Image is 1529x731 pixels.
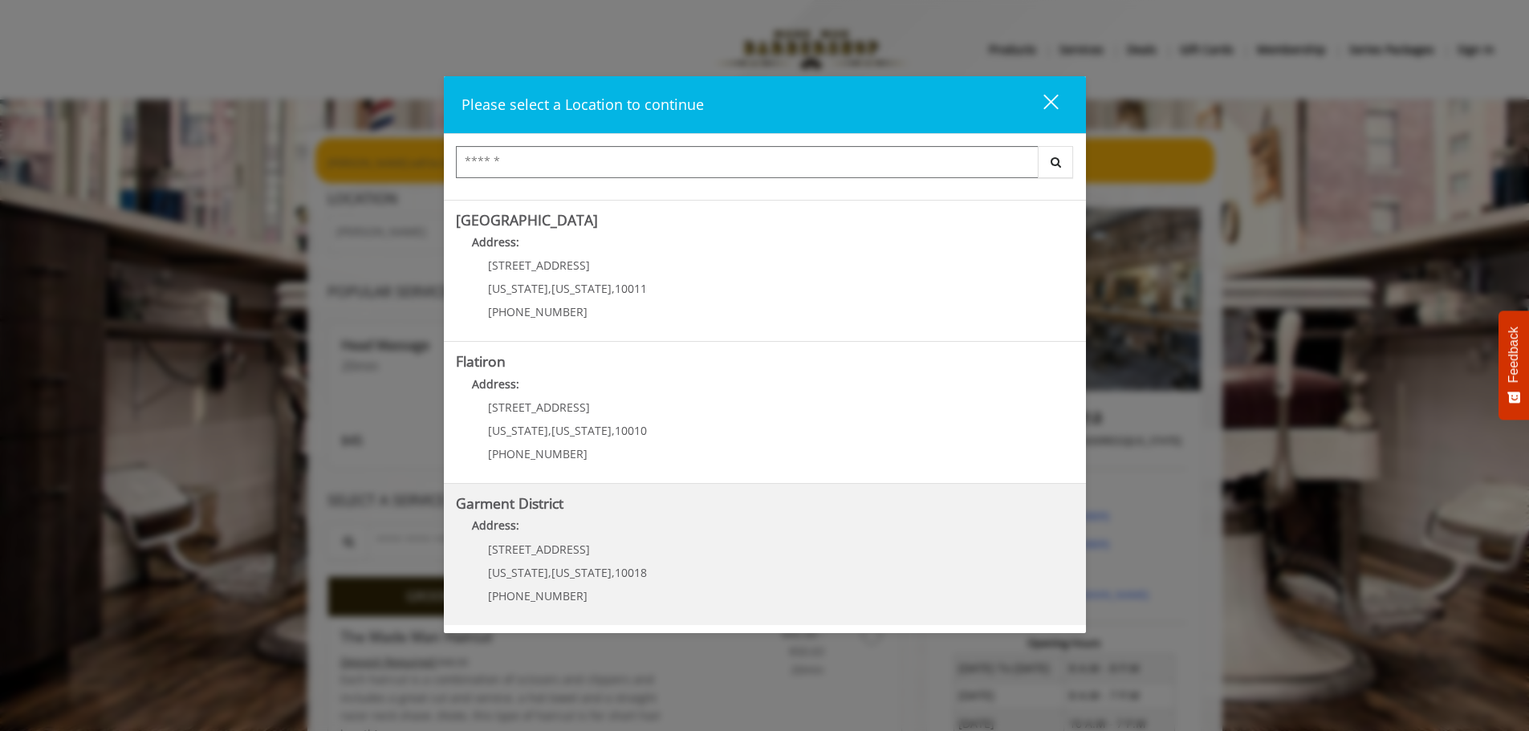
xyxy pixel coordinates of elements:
i: Search button [1047,156,1065,168]
span: 10011 [615,281,647,296]
b: Flatiron [456,351,506,371]
span: , [548,281,551,296]
span: 10018 [615,565,647,580]
span: [US_STATE] [488,565,548,580]
span: [US_STATE] [488,423,548,438]
input: Search Center [456,146,1039,178]
div: Center Select [456,146,1074,186]
span: [STREET_ADDRESS] [488,542,590,557]
span: [STREET_ADDRESS] [488,400,590,415]
span: , [612,565,615,580]
span: [PHONE_NUMBER] [488,304,588,319]
span: [STREET_ADDRESS] [488,258,590,273]
b: Address: [472,376,519,392]
span: , [612,281,615,296]
div: close dialog [1025,93,1057,117]
span: [PHONE_NUMBER] [488,588,588,603]
span: [US_STATE] [551,423,612,438]
span: [US_STATE] [551,565,612,580]
span: [PHONE_NUMBER] [488,446,588,461]
b: Address: [472,518,519,533]
span: , [612,423,615,438]
b: [GEOGRAPHIC_DATA] [456,210,598,229]
span: 10010 [615,423,647,438]
span: Feedback [1507,327,1521,383]
span: , [548,565,551,580]
button: close dialog [1014,88,1068,121]
span: [US_STATE] [551,281,612,296]
span: [US_STATE] [488,281,548,296]
b: Address: [472,234,519,250]
span: , [548,423,551,438]
b: Garment District [456,493,563,513]
span: Please select a Location to continue [462,95,704,114]
button: Feedback - Show survey [1499,311,1529,420]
